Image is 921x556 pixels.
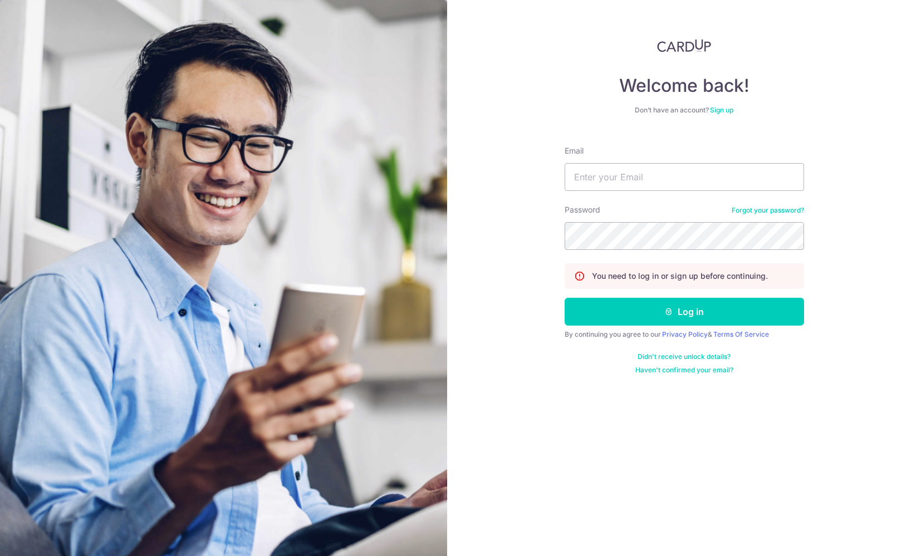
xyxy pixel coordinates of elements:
button: Log in [565,298,804,326]
a: Terms Of Service [713,330,769,338]
div: Don’t have an account? [565,106,804,115]
img: CardUp Logo [657,39,712,52]
a: Sign up [710,106,733,114]
h4: Welcome back! [565,75,804,97]
a: Privacy Policy [662,330,708,338]
label: Password [565,204,600,215]
p: You need to log in or sign up before continuing. [592,270,768,282]
div: By continuing you agree to our & [565,330,804,339]
input: Enter your Email [565,163,804,191]
label: Email [565,145,584,156]
a: Haven't confirmed your email? [635,366,733,375]
a: Forgot your password? [732,206,804,215]
a: Didn't receive unlock details? [638,352,731,361]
